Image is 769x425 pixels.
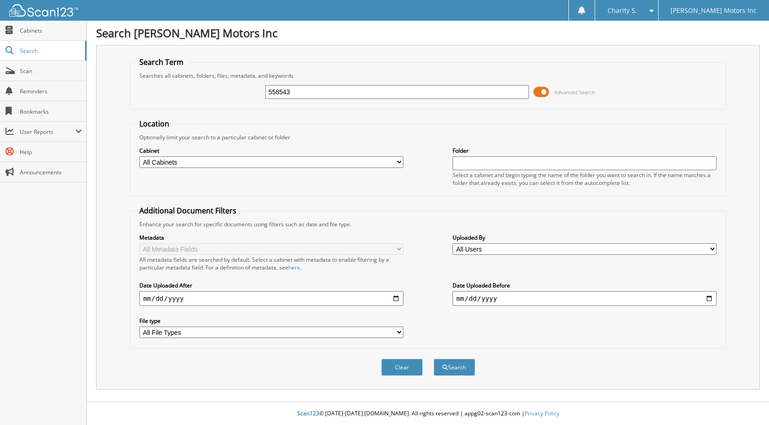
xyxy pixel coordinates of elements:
[135,133,721,141] div: Optionally limit your search to a particular cabinet or folder
[297,409,319,417] span: Scan123
[20,108,82,115] span: Bookmarks
[20,168,82,176] span: Announcements
[453,147,717,155] label: Folder
[20,148,82,156] span: Help
[139,317,403,325] label: File type
[96,25,760,40] h1: Search [PERSON_NAME] Motors Inc
[554,89,595,96] span: Advanced Search
[453,234,717,241] label: Uploaded By
[20,67,82,75] span: Scan
[723,381,769,425] iframe: Chat Widget
[525,409,559,417] a: Privacy Policy
[671,8,757,13] span: [PERSON_NAME] Motors Inc
[288,264,300,271] a: here
[139,256,403,271] div: All metadata fields are searched by default. Select a cabinet with metadata to enable filtering b...
[20,47,80,55] span: Search
[135,119,174,129] legend: Location
[20,87,82,95] span: Reminders
[135,72,721,80] div: Searches all cabinets, folders, files, metadata, and keywords
[139,281,403,289] label: Date Uploaded After
[9,4,78,17] img: scan123-logo-white.svg
[20,27,82,34] span: Cabinets
[139,291,403,306] input: start
[87,402,769,425] div: © [DATE]-[DATE] [DOMAIN_NAME]. All rights reserved | appg02-scan123-com |
[608,8,637,13] span: Charity S.
[139,147,403,155] label: Cabinet
[381,359,423,376] button: Clear
[135,220,721,228] div: Enhance your search for specific documents using filters such as date and file type.
[20,128,75,136] span: User Reports
[135,206,241,216] legend: Additional Document Filters
[135,57,188,67] legend: Search Term
[453,281,717,289] label: Date Uploaded Before
[453,171,717,187] div: Select a cabinet and begin typing the name of the folder you want to search in. If the name match...
[453,291,717,306] input: end
[139,234,403,241] label: Metadata
[434,359,475,376] button: Search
